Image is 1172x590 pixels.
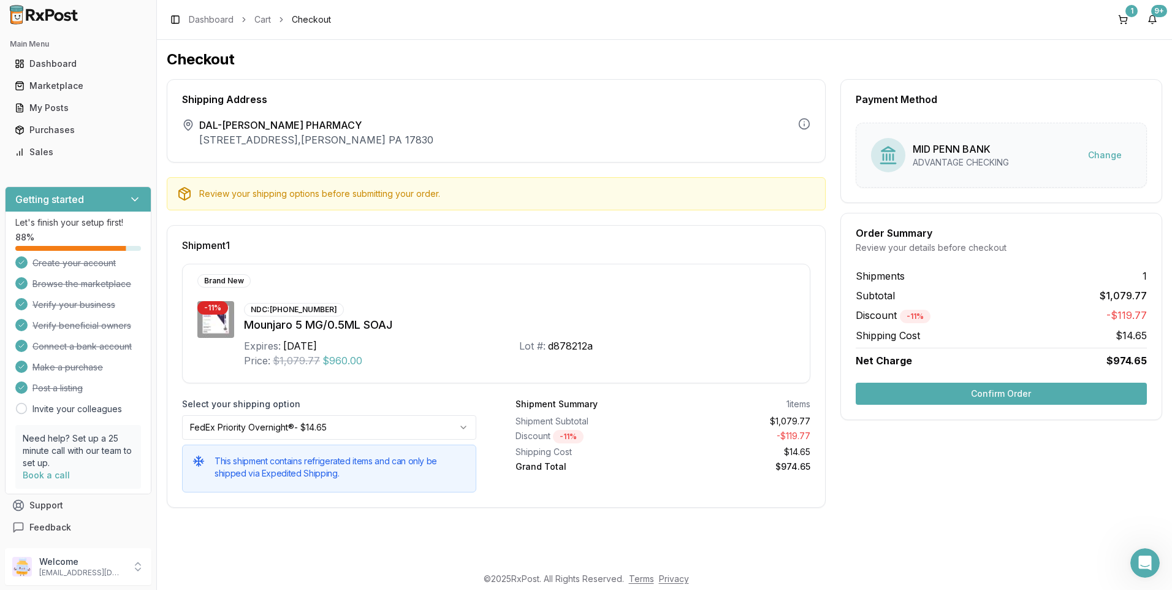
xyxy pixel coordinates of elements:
div: - 11 % [197,301,228,315]
div: Lot #: [519,339,546,353]
div: Shipment Subtotal [516,415,658,427]
label: Select your shipping option [182,398,476,410]
span: $14.65 [1116,328,1147,343]
button: Marketplace [5,76,151,96]
div: Shipping Cost [516,446,658,458]
a: Terms [629,573,654,584]
h2: Main Menu [10,39,146,49]
span: Verify your business [32,299,115,311]
span: DAL-[PERSON_NAME] PHARMACY [199,118,433,132]
span: Connect a bank account [32,340,132,353]
div: Mounjaro 5 MG/0.5ML SOAJ [244,316,795,334]
button: Confirm Order [856,383,1147,405]
div: Dashboard [15,58,142,70]
button: Support [5,494,151,516]
div: 1 [1125,5,1138,17]
a: Dashboard [189,13,234,26]
div: NDC: [PHONE_NUMBER] [244,303,344,316]
div: 9+ [1151,5,1167,17]
h3: Getting started [15,192,84,207]
a: Invite your colleagues [32,403,122,415]
button: Dashboard [5,54,151,74]
img: User avatar [12,557,32,577]
span: Checkout [292,13,331,26]
div: Expires: [244,339,281,353]
div: - 11 % [553,430,584,443]
div: Price: [244,353,270,368]
p: [STREET_ADDRESS] , [PERSON_NAME] PA 17830 [199,132,433,147]
div: Order Summary [856,228,1147,238]
button: Sales [5,142,151,162]
div: Grand Total [516,461,658,473]
span: Verify beneficial owners [32,320,131,332]
img: RxPost Logo [5,5,83,25]
p: Welcome [39,556,124,568]
div: Sales [15,146,142,158]
span: Shipping Cost [856,328,920,343]
span: Browse the marketplace [32,278,131,290]
span: Feedback [29,521,71,534]
a: Dashboard [10,53,146,75]
a: Marketplace [10,75,146,97]
div: 1 items [786,398,810,410]
a: Purchases [10,119,146,141]
div: d878212a [548,339,593,353]
nav: breadcrumb [189,13,331,26]
span: $1,079.77 [1100,288,1147,303]
button: Change [1078,144,1132,166]
div: Payment Method [856,94,1147,104]
div: ADVANTAGE CHECKING [913,156,1009,169]
h5: This shipment contains refrigerated items and can only be shipped via Expedited Shipping. [215,455,466,480]
iframe: Intercom live chat [1130,548,1160,578]
button: 9+ [1143,10,1162,29]
div: $974.65 [668,461,810,473]
span: $974.65 [1106,353,1147,368]
div: Brand New [197,274,251,288]
div: - $119.77 [668,430,810,443]
span: Shipment 1 [182,240,230,250]
div: - 11 % [900,310,930,323]
span: -$119.77 [1106,308,1147,323]
div: $14.65 [668,446,810,458]
div: Marketplace [15,80,142,92]
span: Post a listing [32,382,83,394]
span: 1 [1143,269,1147,283]
span: $960.00 [322,353,362,368]
p: [EMAIL_ADDRESS][DOMAIN_NAME] [39,568,124,578]
a: Sales [10,141,146,163]
span: Make a purchase [32,361,103,374]
span: Net Charge [856,354,912,367]
div: My Posts [15,102,142,114]
span: Subtotal [856,288,895,303]
a: Cart [254,13,271,26]
a: My Posts [10,97,146,119]
h1: Checkout [167,50,1162,69]
span: 88 % [15,231,34,243]
button: 1 [1113,10,1133,29]
span: Discount [856,309,930,321]
button: Purchases [5,120,151,140]
div: Review your shipping options before submitting your order. [199,188,815,200]
div: [DATE] [283,339,317,353]
img: Mounjaro 5 MG/0.5ML SOAJ [197,301,234,338]
div: MID PENN BANK [913,142,1009,156]
div: Discount [516,430,658,443]
span: Create your account [32,257,116,269]
a: Privacy [659,573,689,584]
button: My Posts [5,98,151,118]
div: Shipping Address [182,94,810,104]
div: $1,079.77 [668,415,810,427]
p: Need help? Set up a 25 minute call with our team to set up. [23,432,134,469]
p: Let's finish your setup first! [15,216,141,229]
div: Shipment Summary [516,398,598,410]
a: Book a call [23,470,70,480]
div: Review your details before checkout [856,242,1147,254]
span: $1,079.77 [273,353,320,368]
button: Feedback [5,516,151,538]
span: Shipments [856,269,905,283]
div: Purchases [15,124,142,136]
